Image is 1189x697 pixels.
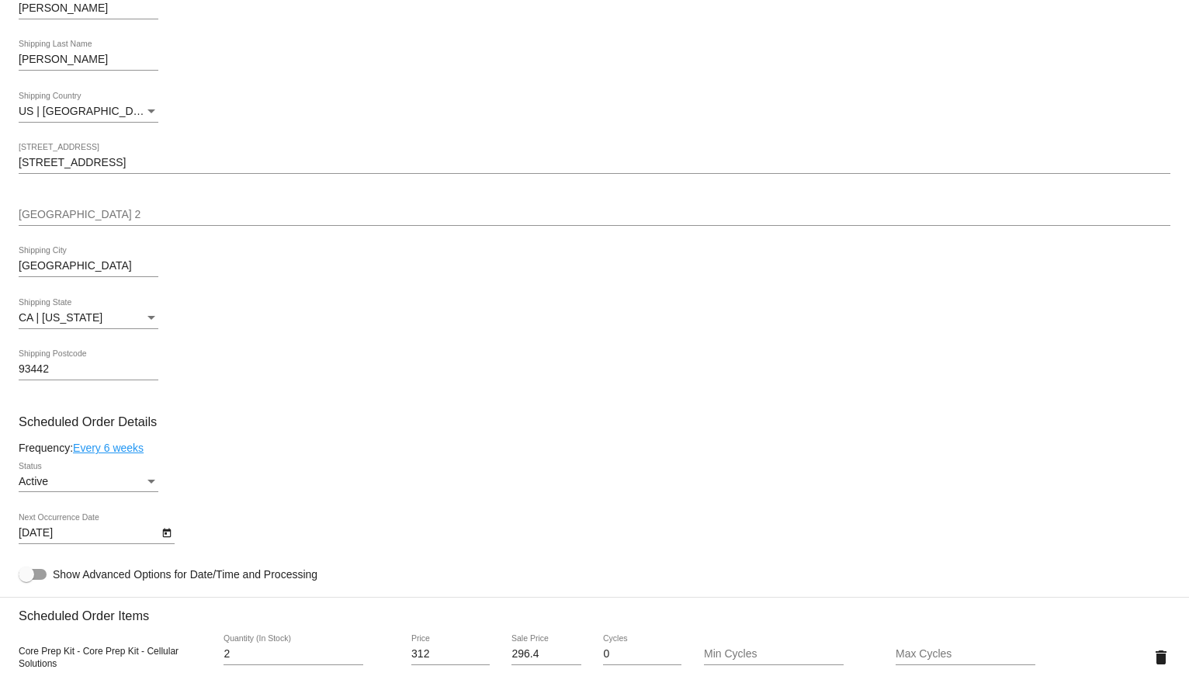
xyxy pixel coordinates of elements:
[19,442,1170,454] div: Frequency:
[19,414,1170,429] h3: Scheduled Order Details
[19,209,1170,221] input: Shipping Street 2
[19,157,1170,169] input: Shipping Street 1
[19,260,158,272] input: Shipping City
[411,648,490,661] input: Price
[896,648,1035,661] input: Max Cycles
[19,597,1170,623] h3: Scheduled Order Items
[19,2,158,15] input: Shipping First Name
[53,567,317,582] span: Show Advanced Options for Date/Time and Processing
[19,311,102,324] span: CA | [US_STATE]
[19,475,48,487] span: Active
[1152,648,1170,667] mat-icon: delete
[19,476,158,488] mat-select: Status
[19,527,158,539] input: Next Occurrence Date
[704,648,844,661] input: Min Cycles
[19,363,158,376] input: Shipping Postcode
[224,648,363,661] input: Quantity (In Stock)
[19,105,156,117] span: US | [GEOGRAPHIC_DATA]
[19,312,158,324] mat-select: Shipping State
[19,646,179,669] span: Core Prep Kit - Core Prep Kit - Cellular Solutions
[158,524,175,540] button: Open calendar
[19,54,158,66] input: Shipping Last Name
[19,106,158,118] mat-select: Shipping Country
[603,648,681,661] input: Cycles
[73,442,144,454] a: Every 6 weeks
[511,648,581,661] input: Sale Price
